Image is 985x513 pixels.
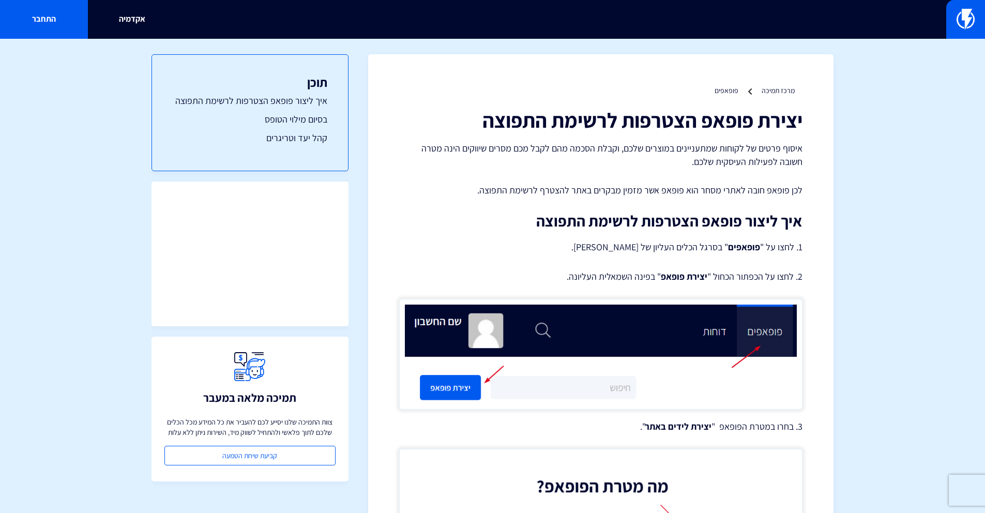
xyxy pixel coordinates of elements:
[715,86,738,95] a: פופאפים
[399,270,802,283] p: 2. לחצו על הכפתור הכחול " " בפינה השמאלית העליונה.
[762,86,795,95] a: מרכז תמיכה
[399,213,802,230] h2: איך ליצור פופאפ הצטרפות לרשימת התפוצה
[164,446,336,465] a: קביעת שיחת הטמעה
[164,417,336,437] p: צוות התמיכה שלנו יסייע לכם להעביר את כל המידע מכל הכלים שלכם לתוך פלאשי ולהתחיל לשווק מיד, השירות...
[399,420,802,433] p: 3. בחרו במטרת הפופאפ " ".
[728,241,760,253] strong: פופאפים
[399,109,802,131] h1: יצירת פופאפ הצטרפות לרשימת התפוצה
[260,8,725,32] input: חיפוש מהיר...
[203,391,296,404] h3: תמיכה מלאה במעבר
[661,270,707,282] strong: יצירת פופאפ
[399,240,802,254] p: 1. לחצו על " " בסרגל הכלים העליון של [PERSON_NAME].
[645,420,711,432] strong: יצירת לידים באתר
[399,142,802,168] p: איסוף פרטים של לקוחות שמתעניינים במוצרים שלכם, וקבלת הסכמה מהם לקבל מכם מסרים שיווקים הינה מטרה ח...
[173,76,327,89] h3: תוכן
[173,113,327,126] a: בסיום מילוי הטופס
[173,131,327,145] a: קהל יעד וטריגרים
[173,94,327,108] a: איך ליצור פופאפ הצטרפות לרשימת התפוצה
[399,184,802,197] p: לכן פופאפ חובה לאתרי מסחר הוא פופאפ אשר מזמין מבקרים באתר להצטרף לרשימת התפוצה.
